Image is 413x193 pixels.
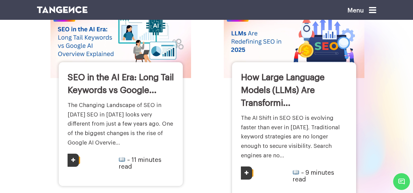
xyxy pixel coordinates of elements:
span: 9 [305,170,309,176]
img: 📖 [293,169,299,175]
span: minutes read [119,157,161,170]
a: The Changing Landscape of SEO in [DATE] SEO in [DATE] looks very different from just a few years ... [68,102,173,145]
a: How Large Language Models (LLMs) Are Transformi... [241,73,325,107]
span: 11 [131,157,136,163]
span: ~ [127,157,130,163]
img: logo SVG [37,6,88,13]
span: minutes read [293,170,334,183]
img: 📖 [119,156,125,163]
img: How Large Language Models (LLMs) Are Transforming SEO in 2025 [224,5,365,78]
img: SEO in the AI Era: Long Tail Keywords vs Google AI Overview Explained [50,5,191,78]
span: Chat Widget [393,173,410,190]
span: ~ [301,170,304,176]
a: The AI Shift in SEO SEO is evolving faster than ever in [DATE]. Traditional keyword strategies ar... [241,115,340,158]
a: SEO in the AI Era: Long Tail Keywords vs Google... [68,73,174,95]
